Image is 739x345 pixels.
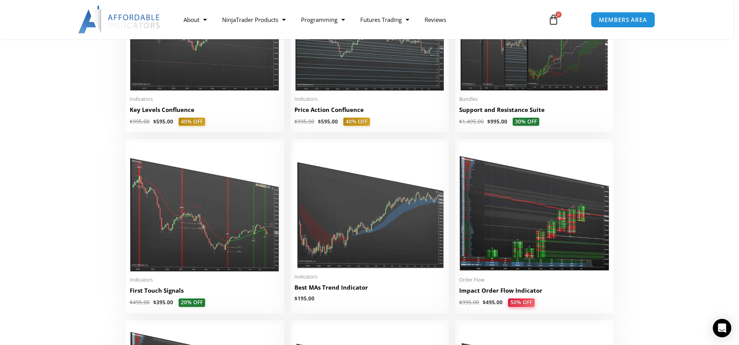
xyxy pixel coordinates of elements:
[459,143,610,272] img: OrderFlow 2
[459,118,484,125] bdi: 1,495.00
[176,11,214,28] a: About
[483,299,503,306] bdi: 495.00
[353,11,417,28] a: Futures Trading
[294,143,445,269] img: Best MAs Trend Indicator
[318,118,321,125] span: $
[78,6,161,33] img: LogoAI | Affordable Indicators – NinjaTrader
[179,298,205,307] span: 20% OFF
[153,299,173,306] bdi: 395.00
[294,295,314,302] bdi: 195.00
[599,17,647,23] span: MEMBERS AREA
[459,287,610,298] a: Impact Order Flow Indicator
[713,319,731,337] div: Open Intercom Messenger
[343,118,370,126] span: 40% OFF
[130,118,150,125] bdi: 995.00
[294,118,298,125] span: $
[130,287,280,295] h2: First Touch Signals
[130,287,280,298] a: First Touch Signals
[294,273,445,280] span: Indicators
[294,295,298,302] span: $
[537,8,570,31] a: 0
[487,118,490,125] span: $
[318,118,338,125] bdi: 595.00
[459,118,462,125] span: $
[130,106,280,118] a: Key Levels Confluence
[153,299,156,306] span: $
[513,118,539,126] span: 30% OFF
[487,118,507,125] bdi: 995.00
[130,277,280,283] span: Indicators
[130,106,280,114] h2: Key Levels Confluence
[459,299,479,306] bdi: 995.00
[130,143,280,272] img: First Touch Signals 1
[294,283,445,292] h2: Best MAs Trend Indicator
[130,299,133,306] span: $
[214,11,293,28] a: NinjaTrader Products
[130,118,133,125] span: $
[555,12,562,18] span: 0
[459,299,462,306] span: $
[294,96,445,102] span: Indicators
[130,96,280,102] span: Indicators
[417,11,454,28] a: Reviews
[294,283,445,295] a: Best MAs Trend Indicator
[459,277,610,283] span: Order Flow
[459,106,610,114] h2: Support and Resistance Suite
[591,12,655,28] a: MEMBERS AREA
[293,11,353,28] a: Programming
[294,106,445,114] h2: Price Action Confluence
[459,287,610,295] h2: Impact Order Flow Indicator
[294,118,314,125] bdi: 995.00
[459,96,610,102] span: Bundles
[459,106,610,118] a: Support and Resistance Suite
[294,106,445,118] a: Price Action Confluence
[153,118,156,125] span: $
[179,118,205,126] span: 40% OFF
[483,299,486,306] span: $
[153,118,173,125] bdi: 595.00
[130,299,150,306] bdi: 495.00
[508,298,535,307] span: 50% OFF
[176,11,539,28] nav: Menu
